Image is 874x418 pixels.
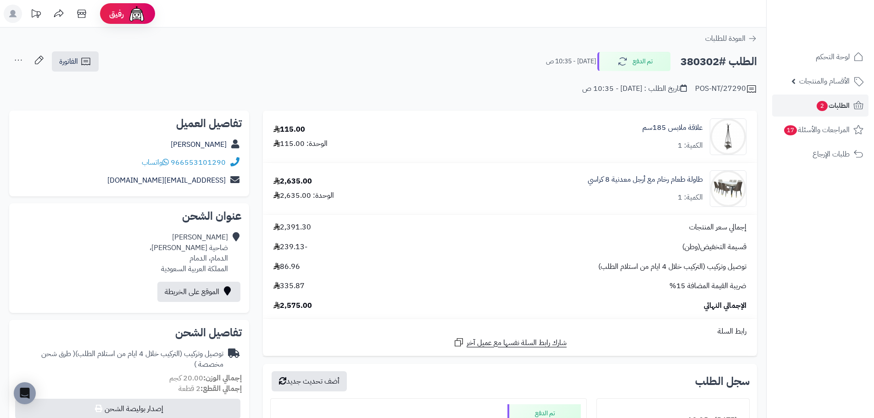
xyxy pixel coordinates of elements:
[669,281,746,291] span: ضريبة القيمة المضافة 15%
[682,242,746,252] span: قسيمة التخفيض(وطن)
[109,8,124,19] span: رفيق
[812,7,865,26] img: logo-2.png
[546,57,596,66] small: [DATE] - 10:35 ص
[273,301,312,311] span: 2,575.00
[704,301,746,311] span: الإجمالي النهائي
[17,349,223,370] div: توصيل وتركيب (التركيب خلال 4 ايام من استلام الطلب)
[467,338,567,348] span: شارك رابط السلة نفسها مع عميل آخر
[816,99,850,112] span: الطلبات
[816,50,850,63] span: لوحة التحكم
[772,143,868,165] a: طلبات الإرجاع
[17,211,242,222] h2: عنوان الشحن
[157,282,240,302] a: الموقع على الخريطة
[14,382,36,404] div: Open Intercom Messenger
[597,52,671,71] button: تم الدفع
[200,383,242,394] strong: إجمالي القطع:
[598,262,746,272] span: توصيل وتركيب (التركيب خلال 4 ايام من استلام الطلب)
[705,33,746,44] span: العودة للطلبات
[582,84,687,94] div: تاريخ الطلب : [DATE] - 10:35 ص
[695,376,750,387] h3: سجل الطلب
[689,222,746,233] span: إجمالي سعر المنتجات
[273,190,334,201] div: الوحدة: 2,635.00
[813,148,850,161] span: طلبات الإرجاع
[588,174,703,185] a: طاولة طعام رخام مع أرجل معدنية 8 كراسي
[273,281,305,291] span: 335.87
[642,123,703,133] a: علاقة ملابس 185سم
[150,232,228,274] div: [PERSON_NAME] ضاحية [PERSON_NAME]، الدمام، الدمام المملكة العربية السعودية
[24,5,47,25] a: تحديثات المنصة
[59,56,78,67] span: الفاتورة
[273,242,307,252] span: -239.13
[272,371,347,391] button: أضف تحديث جديد
[17,118,242,129] h2: تفاصيل العميل
[128,5,146,23] img: ai-face.png
[453,337,567,348] a: شارك رابط السلة نفسها مع عميل آخر
[678,192,703,203] div: الكمية: 1
[107,175,226,186] a: [EMAIL_ADDRESS][DOMAIN_NAME]
[678,140,703,151] div: الكمية: 1
[178,383,242,394] small: 2 قطعة
[817,101,828,111] span: 2
[171,139,227,150] a: [PERSON_NAME]
[171,157,226,168] a: 966553101290
[710,118,746,155] img: 1700307104-0203G-90x90.png
[783,123,850,136] span: المراجعات والأسئلة
[273,262,300,272] span: 86.96
[695,84,757,95] div: POS-NT/27290
[772,119,868,141] a: المراجعات والأسئلة17
[799,75,850,88] span: الأقسام والمنتجات
[772,95,868,117] a: الطلبات2
[705,33,757,44] a: العودة للطلبات
[142,157,169,168] a: واتساب
[784,125,797,135] span: 17
[267,326,753,337] div: رابط السلة
[203,373,242,384] strong: إجمالي الوزن:
[680,52,757,71] h2: الطلب #380302
[710,170,746,207] img: 1706975386-110123010048-90x90.jpg
[41,348,223,370] span: ( طرق شحن مخصصة )
[273,124,305,135] div: 115.00
[772,46,868,68] a: لوحة التحكم
[273,139,328,149] div: الوحدة: 115.00
[273,222,311,233] span: 2,391.30
[17,327,242,338] h2: تفاصيل الشحن
[52,51,99,72] a: الفاتورة
[169,373,242,384] small: 20.00 كجم
[273,176,312,187] div: 2,635.00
